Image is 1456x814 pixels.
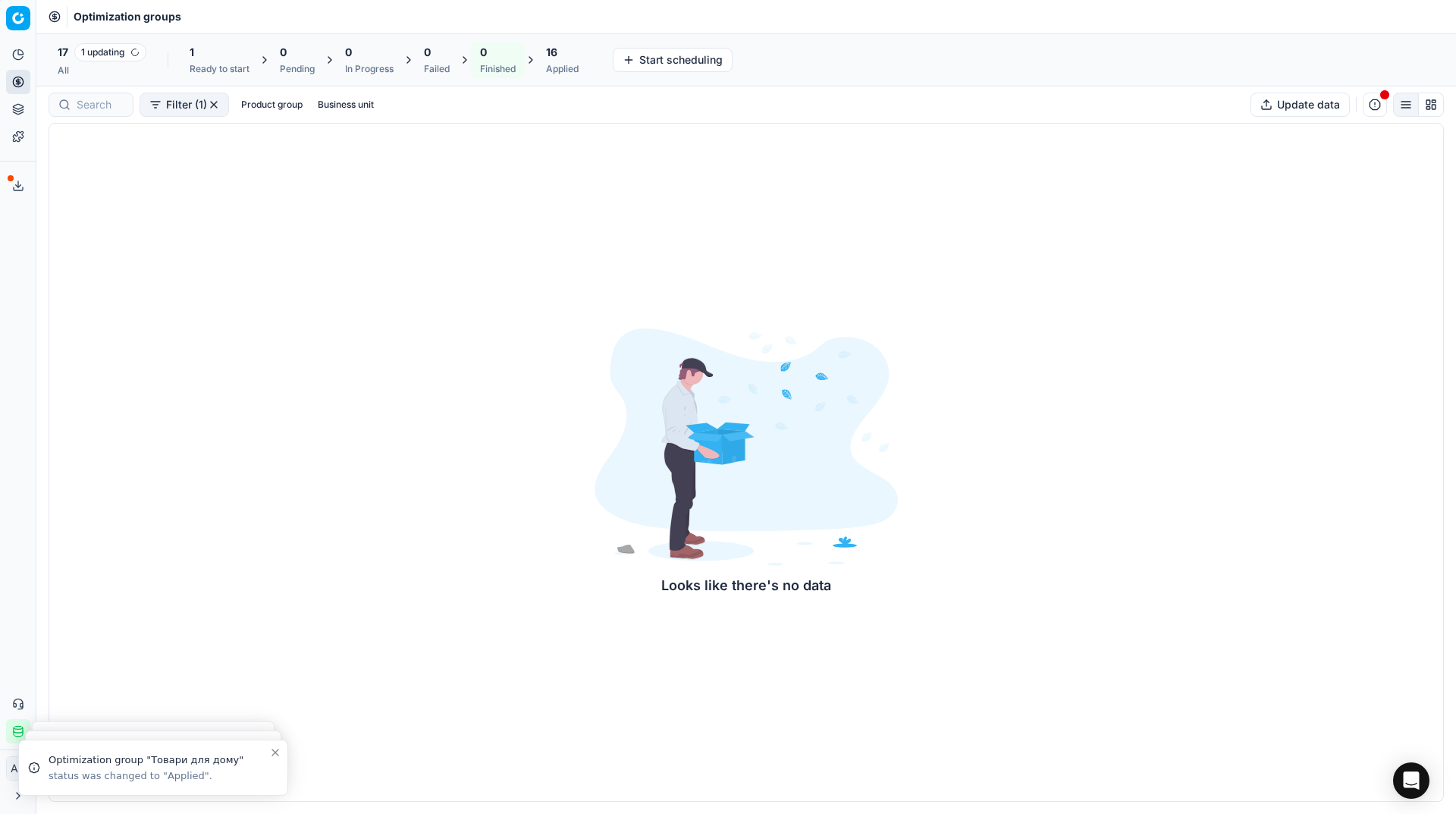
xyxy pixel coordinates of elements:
span: 0 [480,45,487,60]
div: Applied [546,63,579,75]
span: 17 [58,45,68,60]
span: 1 [190,45,194,60]
div: Optimization group "Товари для дому" [49,753,269,768]
div: Open Intercom Messenger [1393,762,1429,799]
button: Update data [1250,93,1350,117]
span: АП [7,757,30,780]
span: Optimization groups [74,9,181,24]
span: 1 updating [74,43,146,61]
span: 0 [424,45,431,60]
span: 0 [280,45,287,60]
button: Business unit [312,96,380,114]
button: Product group [235,96,309,114]
button: Filter (1) [140,93,229,117]
button: АП [6,756,30,781]
div: status was changed to "Applied". [49,769,269,783]
span: 16 [546,45,557,60]
div: All [58,64,146,77]
div: Pending [280,63,315,75]
span: 0 [345,45,352,60]
nav: breadcrumb [74,9,181,24]
button: Close toast [266,743,284,762]
div: Looks like there's no data [595,575,898,596]
div: Failed [424,63,450,75]
div: In Progress [345,63,394,75]
div: Finished [480,63,516,75]
div: Ready to start [190,63,249,75]
button: Start scheduling [613,48,733,72]
input: Search [77,97,124,112]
